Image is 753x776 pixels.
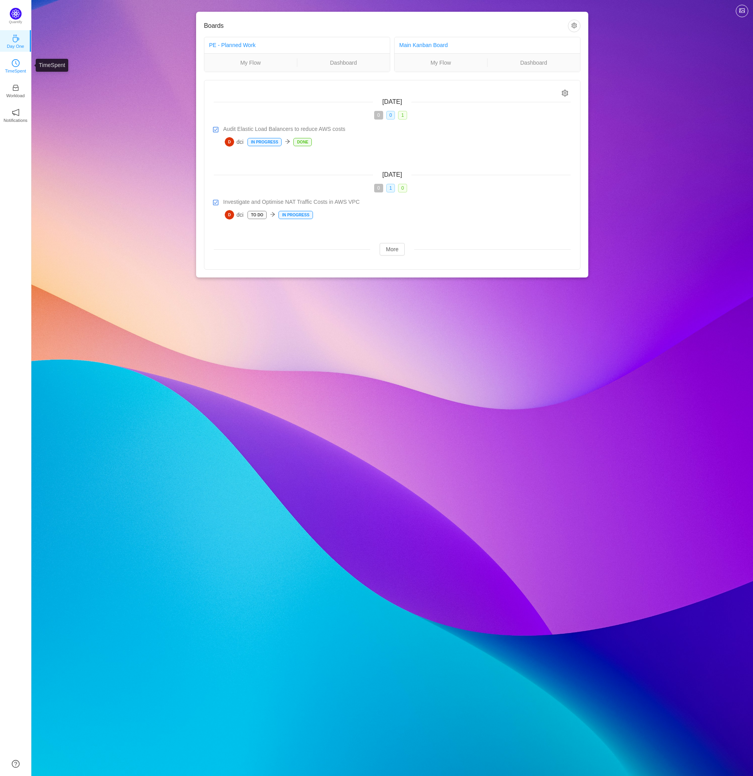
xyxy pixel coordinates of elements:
[225,210,234,219] img: D
[382,98,402,105] span: [DATE]
[294,138,311,146] p: Done
[223,198,571,206] a: Investigate and Optimise NAT Traffic Costs in AWS VPC
[568,20,580,32] button: icon: setting
[223,198,360,206] span: Investigate and Optimise NAT Traffic Costs in AWS VPC
[204,22,568,30] h3: Boards
[380,243,405,256] button: More
[5,67,26,74] p: TimeSpent
[12,86,20,94] a: icon: inboxWorkload
[248,138,281,146] p: In Progress
[223,125,571,133] a: Audit Elastic Load Balancers to reduce AWS costs
[285,139,290,144] i: icon: arrow-right
[209,42,256,48] a: PE - Planned Work
[12,84,20,92] i: icon: inbox
[12,109,20,116] i: icon: notification
[12,62,20,69] a: icon: clock-circleTimeSpent
[487,58,580,67] a: Dashboard
[9,20,22,25] p: Quantify
[279,211,312,219] p: In Progress
[10,8,22,20] img: Quantify
[12,37,20,45] a: icon: coffeeDay One
[12,111,20,119] a: icon: notificationNotifications
[562,90,568,96] i: icon: setting
[225,137,234,147] img: D
[6,92,25,99] p: Workload
[398,184,407,192] span: 0
[399,42,448,48] a: Main Kanban Board
[736,5,748,17] button: icon: picture
[386,184,395,192] span: 1
[7,43,24,50] p: Day One
[12,34,20,42] i: icon: coffee
[386,111,395,120] span: 0
[225,137,244,147] span: dci
[204,58,297,67] a: My Flow
[374,111,383,120] span: 0
[12,59,20,67] i: icon: clock-circle
[395,58,487,67] a: My Flow
[398,111,407,120] span: 1
[4,117,27,124] p: Notifications
[297,58,390,67] a: Dashboard
[382,171,402,178] span: [DATE]
[248,211,266,219] p: To Do
[270,212,275,217] i: icon: arrow-right
[223,125,346,133] span: Audit Elastic Load Balancers to reduce AWS costs
[225,210,244,219] span: dci
[374,184,383,192] span: 0
[12,760,20,768] a: icon: question-circle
